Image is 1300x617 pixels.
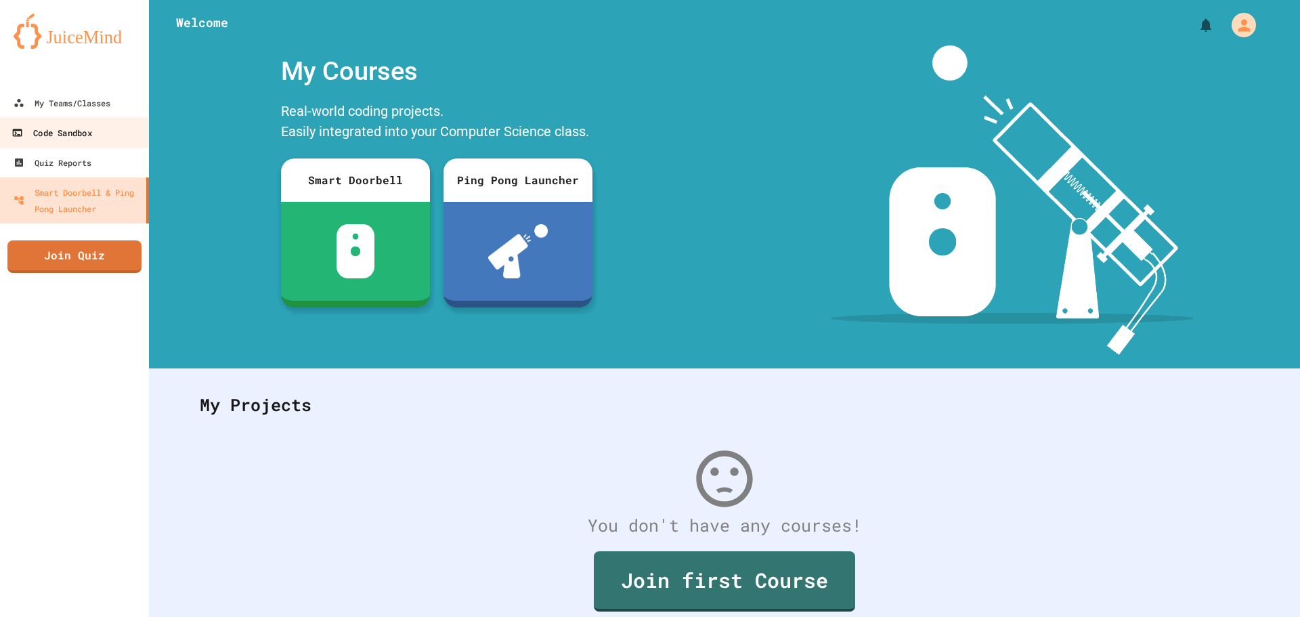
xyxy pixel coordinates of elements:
div: You don't have any courses! [186,513,1263,538]
img: ppl-with-ball.png [488,224,548,278]
div: Ping Pong Launcher [443,158,592,202]
div: My Teams/Classes [14,95,110,111]
div: My Account [1217,9,1259,41]
img: logo-orange.svg [14,14,135,49]
div: My Projects [186,379,1263,431]
a: Join first Course [594,551,855,612]
a: Join Quiz [7,240,142,273]
div: My Notifications [1173,14,1217,37]
img: sdb-white.svg [337,224,375,278]
div: My Courses [274,45,599,98]
div: Quiz Reports [14,154,91,171]
div: Smart Doorbell & Ping Pong Launcher [14,184,141,217]
div: Real-world coding projects. Easily integrated into your Computer Science class. [274,98,599,148]
div: Smart Doorbell [281,158,430,202]
img: banner-image-my-projects.png [831,45,1194,355]
div: Code Sandbox [12,125,91,142]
